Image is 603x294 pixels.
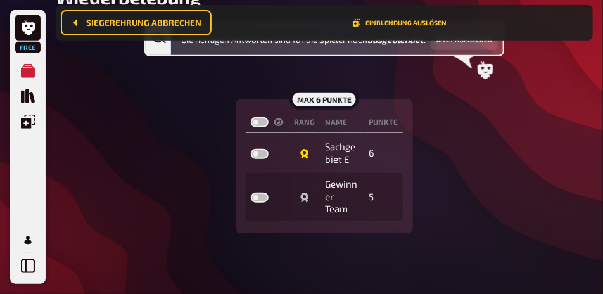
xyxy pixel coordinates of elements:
[15,84,41,109] a: Quiz Sammlung
[15,58,41,84] a: Meine Quizze
[86,18,201,27] span: Siegerehrung abbrechen
[353,19,447,27] button: Einblendung auslösen
[15,109,41,134] a: Einblendungen
[320,112,364,133] th: Name
[325,141,359,165] div: Sachgebiet E
[364,112,403,133] th: Punkte
[364,173,403,220] td: 5
[364,136,403,170] td: 6
[289,89,359,110] div: max 6 Punkte
[15,227,41,253] a: Mein Konto
[16,44,39,51] span: Free
[325,178,359,215] div: Gewinner Team
[61,10,212,35] button: Siegerehrung abbrechen
[289,112,320,133] th: Rang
